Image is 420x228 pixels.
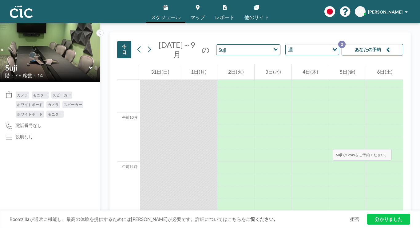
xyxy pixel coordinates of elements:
input: スジ [5,63,89,72]
font: 他のサイト [244,14,269,20]
font: 5日(金) [340,69,355,75]
font: カメラ [17,93,28,97]
font: Roomzillaが通常に機能し、最高の体験を提供するためには[PERSON_NAME]が必要です。詳細についてはこちらを [10,216,246,222]
font: スピーカー [64,102,82,107]
button: 今日 [117,41,131,58]
a: 拒否 [350,216,359,222]
img: 組織ロゴ [10,6,33,18]
font: スピーカー [53,93,71,97]
font: 6日(土) [377,69,393,75]
font: 電話番号なし [16,123,42,128]
font: モニター [48,112,62,116]
font: 12:45 [346,153,355,157]
font: 1日(月) [191,69,207,75]
font: 2日(火) [228,69,244,75]
font: 4日(木) [303,69,318,75]
font: [PERSON_NAME] [368,9,402,14]
font: [DATE]～9月 [159,40,195,59]
font: の [202,45,210,54]
font: 週 [288,47,293,52]
font: 午前10時 [122,115,137,120]
font: 説明なし [16,134,33,139]
font: で [342,153,346,157]
a: ご覧ください。 [246,216,278,222]
font: Suji [336,153,342,157]
font: 31日(日) [151,69,169,75]
font: あなたの予約 [355,47,381,52]
font: スケジュール [151,14,180,20]
font: 分かりました [375,216,402,222]
input: オプションを検索 [295,46,329,54]
button: あなたの予約0 [342,44,403,55]
font: 0 [341,42,343,47]
font: 今日 [122,44,126,55]
font: 階：7 [5,72,18,78]
font: をご予約ください。 [355,153,388,157]
div: オプションを検索 [286,44,339,55]
font: ホワイトボード [17,102,43,107]
font: 午前11時 [122,164,137,169]
font: レポート [215,14,235,20]
input: スジ [216,45,274,55]
font: モニター [33,93,48,97]
font: カメラ [48,102,59,107]
font: 3日(水) [265,69,281,75]
font: AO [357,9,363,14]
font: • [19,74,21,77]
font: マップ [190,14,205,20]
font: 席数：14 [22,72,43,78]
font: ホワイトボード [17,112,43,116]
